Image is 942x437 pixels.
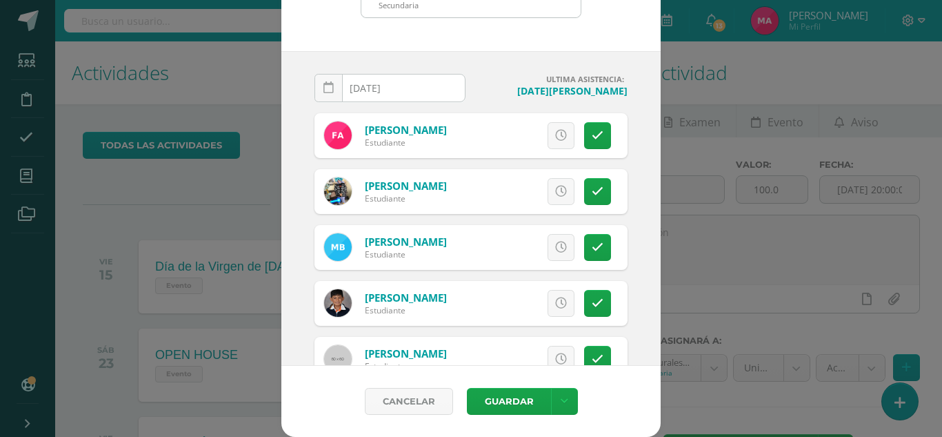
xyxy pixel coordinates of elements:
div: Estudiante [365,249,447,260]
img: 7cfef99d9ccb449710553800e672e48c.png [324,233,352,261]
h4: ULTIMA ASISTENCIA: [477,74,628,84]
div: Estudiante [365,193,447,204]
img: 60x60 [324,345,352,373]
img: 89331fb478864aeeb3007cc57f1a622f.png [324,289,352,317]
div: Estudiante [365,360,447,372]
div: Estudiante [365,137,447,148]
a: [PERSON_NAME] [365,235,447,249]
a: Cancelar [365,388,453,415]
button: Guardar [467,388,551,415]
div: Estudiante [365,304,447,316]
a: [PERSON_NAME] [365,347,447,360]
img: 7ea241f1278cb627b20edfe50d9898f4.png [324,122,352,149]
h4: [DATE][PERSON_NAME] [477,84,628,97]
input: Fecha de Inasistencia [315,75,465,101]
img: e5dbfae6c95c3c56d6eb0850bd33aca9.png [324,177,352,205]
a: [PERSON_NAME] [365,123,447,137]
a: [PERSON_NAME] [365,291,447,304]
a: [PERSON_NAME] [365,179,447,193]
